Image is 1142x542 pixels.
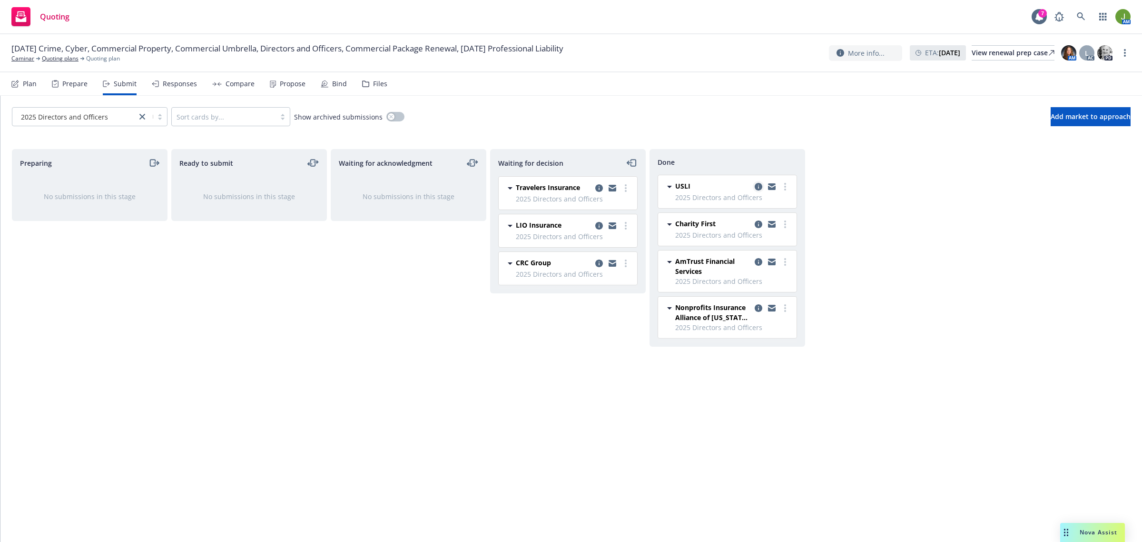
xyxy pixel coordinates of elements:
[593,220,605,231] a: copy logging email
[516,194,631,204] span: 2025 Directors and Officers
[753,302,764,314] a: copy logging email
[607,220,618,231] a: copy logging email
[1060,523,1125,542] button: Nova Assist
[137,111,148,122] a: close
[1061,45,1076,60] img: photo
[675,302,751,322] span: Nonprofits Insurance Alliance of [US_STATE], Inc. (NIAC)
[8,3,73,30] a: Quoting
[766,219,778,230] a: copy logging email
[1038,9,1047,18] div: 7
[516,231,631,241] span: 2025 Directors and Officers
[373,80,387,88] div: Files
[675,256,751,276] span: AmTrust Financial Services
[675,181,690,191] span: USLI
[766,181,778,192] a: copy logging email
[21,112,108,122] span: 2025 Directors and Officers
[280,80,305,88] div: Propose
[226,80,255,88] div: Compare
[675,219,716,229] span: Charity First
[62,80,88,88] div: Prepare
[620,220,631,231] a: more
[939,48,960,57] strong: [DATE]
[1051,112,1131,121] span: Add market to approach
[1072,7,1091,26] a: Search
[467,157,478,169] a: moveLeftRight
[23,80,37,88] div: Plan
[307,157,319,169] a: moveLeftRight
[607,258,618,269] a: copy logging email
[332,80,347,88] div: Bind
[1085,48,1089,58] span: L
[972,46,1054,60] div: View renewal prep case
[1097,45,1112,60] img: photo
[516,182,580,192] span: Travelers Insurance
[1115,9,1131,24] img: photo
[114,80,137,88] div: Submit
[620,182,631,194] a: more
[593,182,605,194] a: copy logging email
[40,13,69,20] span: Quoting
[675,322,791,332] span: 2025 Directors and Officers
[346,191,471,201] div: No submissions in this stage
[28,191,152,201] div: No submissions in this stage
[675,276,791,286] span: 2025 Directors and Officers
[516,220,561,230] span: LIO Insurance
[658,157,675,167] span: Done
[294,112,383,122] span: Show archived submissions
[972,45,1054,60] a: View renewal prep case
[675,192,791,202] span: 2025 Directors and Officers
[1051,107,1131,126] button: Add market to approach
[1119,47,1131,59] a: more
[626,157,638,169] a: moveLeft
[516,258,551,268] span: CRC Group
[753,219,764,230] a: copy logging email
[753,181,764,192] a: copy logging email
[593,258,605,269] a: copy logging email
[607,182,618,194] a: copy logging email
[86,54,120,63] span: Quoting plan
[339,158,433,168] span: Waiting for acknowledgment
[620,258,631,269] a: more
[753,256,764,268] a: copy logging email
[925,48,960,58] span: ETA :
[1093,7,1112,26] a: Switch app
[848,48,885,58] span: More info...
[163,80,197,88] div: Responses
[20,158,52,168] span: Preparing
[829,45,902,61] button: More info...
[42,54,79,63] a: Quoting plans
[187,191,311,201] div: No submissions in this stage
[779,256,791,268] a: more
[779,302,791,314] a: more
[1050,7,1069,26] a: Report a Bug
[779,219,791,230] a: more
[17,112,132,122] span: 2025 Directors and Officers
[148,157,159,169] a: moveRight
[498,158,563,168] span: Waiting for decision
[11,43,563,54] span: [DATE] Crime, Cyber, Commercial Property, Commercial Umbrella, Directors and Officers, Commercial...
[516,269,631,279] span: 2025 Directors and Officers
[766,302,778,314] a: copy logging email
[1080,528,1117,536] span: Nova Assist
[1060,523,1072,542] div: Drag to move
[675,230,791,240] span: 2025 Directors and Officers
[766,256,778,268] a: copy logging email
[179,158,233,168] span: Ready to submit
[11,54,34,63] a: Caminar
[779,181,791,192] a: more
